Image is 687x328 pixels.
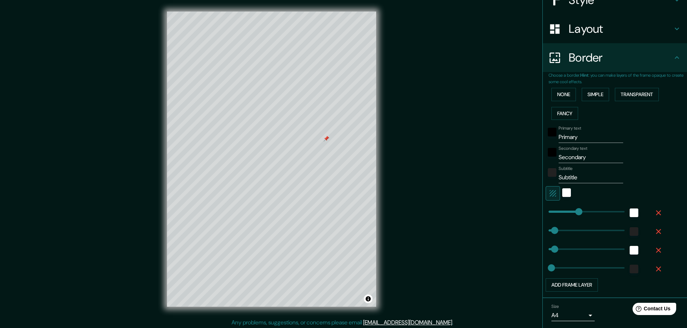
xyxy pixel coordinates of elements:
button: black [548,148,556,157]
h4: Border [569,50,673,65]
label: Secondary text [559,145,587,152]
button: Transparent [615,88,659,101]
div: . [453,318,454,327]
button: Add frame layer [546,278,598,292]
button: white [630,246,638,255]
button: Toggle attribution [364,295,373,303]
button: color-222222 [630,227,638,236]
button: Simple [582,88,609,101]
h4: Layout [569,22,673,36]
p: Choose a border. : you can make layers of the frame opaque to create some cool effects. [549,72,687,85]
button: black [548,128,556,136]
div: A4 [551,310,595,321]
a: [EMAIL_ADDRESS][DOMAIN_NAME] [363,319,452,326]
button: Fancy [551,107,578,120]
div: Layout [543,14,687,43]
div: . [454,318,456,327]
iframe: Help widget launcher [623,300,679,320]
p: Any problems, suggestions, or concerns please email . [232,318,453,327]
div: Border [543,43,687,72]
label: Subtitle [559,166,573,172]
label: Primary text [559,125,581,131]
button: color-222222 [630,265,638,273]
b: Hint [580,72,589,78]
button: white [562,188,571,197]
label: Size [551,303,559,309]
button: None [551,88,576,101]
button: color-222222 [548,168,556,177]
button: white [630,208,638,217]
